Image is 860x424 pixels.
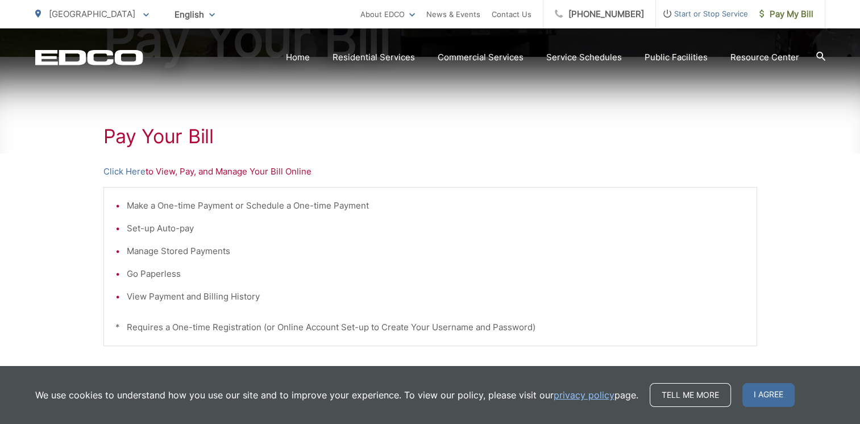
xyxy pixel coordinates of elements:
span: [GEOGRAPHIC_DATA] [49,9,135,19]
li: Go Paperless [127,267,745,281]
li: Make a One-time Payment or Schedule a One-time Payment [127,199,745,213]
p: to View, Pay, and Manage Your Bill Online [103,165,757,178]
li: View Payment and Billing History [127,290,745,304]
li: Manage Stored Payments [127,244,745,258]
span: I agree [742,383,795,407]
p: We use cookies to understand how you use our site and to improve your experience. To view our pol... [35,388,638,402]
a: News & Events [426,7,480,21]
span: English [166,5,223,24]
a: About EDCO [360,7,415,21]
a: Residential Services [333,51,415,64]
li: Set-up Auto-pay [127,222,745,235]
a: Tell me more [650,383,731,407]
p: - OR - [201,363,757,380]
p: * Requires a One-time Registration (or Online Account Set-up to Create Your Username and Password) [115,321,745,334]
a: Resource Center [730,51,799,64]
a: Contact Us [492,7,531,21]
a: Public Facilities [645,51,708,64]
span: Pay My Bill [759,7,813,21]
a: Commercial Services [438,51,524,64]
a: Service Schedules [546,51,622,64]
a: EDCD logo. Return to the homepage. [35,49,143,65]
a: Click Here [103,165,146,178]
a: privacy policy [554,388,614,402]
a: Home [286,51,310,64]
h1: Pay Your Bill [103,125,757,148]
